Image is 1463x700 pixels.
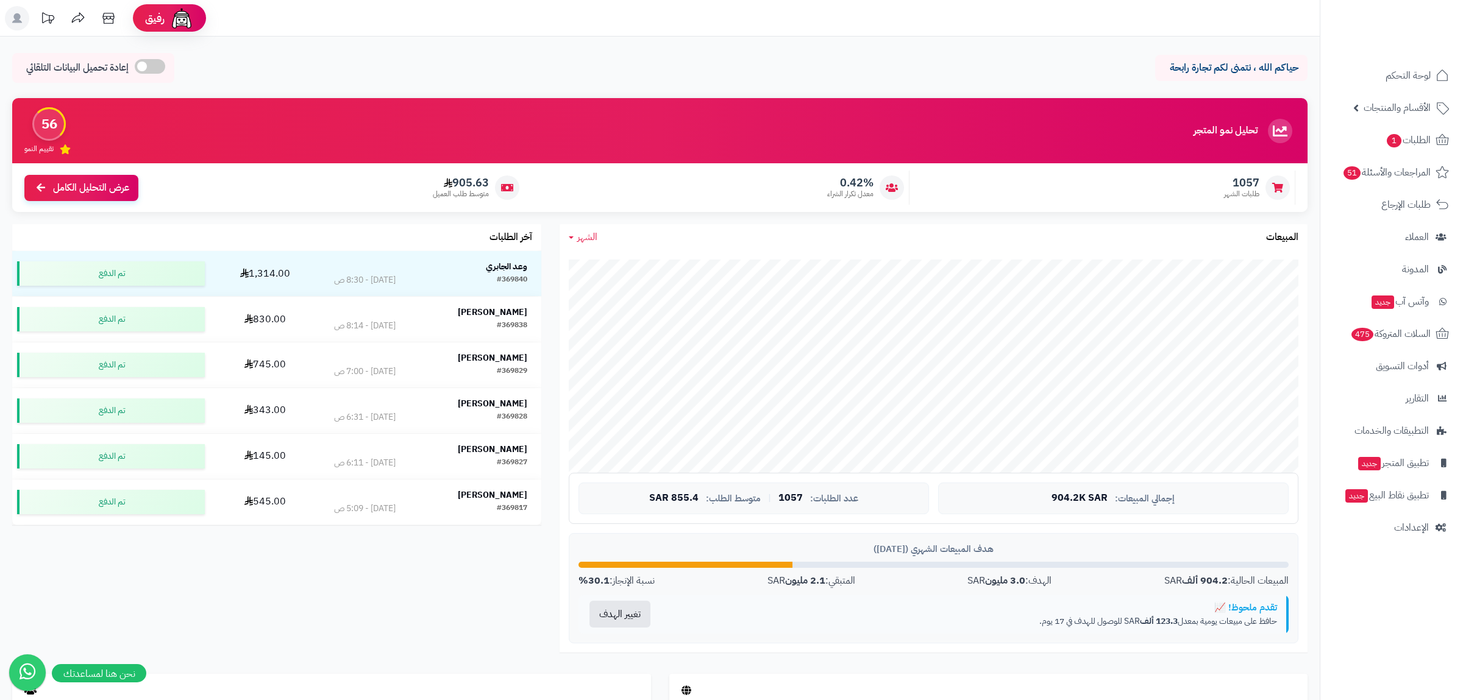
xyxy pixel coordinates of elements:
div: تم الدفع [17,353,205,377]
span: إعادة تحميل البيانات التلقائي [26,61,129,75]
div: تم الدفع [17,261,205,286]
strong: [PERSON_NAME] [458,489,527,501]
span: 904.2K SAR [1052,493,1108,504]
span: لوحة التحكم [1386,67,1431,84]
h3: المبيعات [1266,232,1298,243]
a: العملاء [1328,222,1456,252]
span: طلبات الشهر [1224,189,1259,199]
span: عدد الطلبات: [810,493,858,504]
button: تغيير الهدف [589,601,650,628]
span: أدوات التسويق [1376,358,1429,375]
a: المدونة [1328,255,1456,284]
span: تطبيق المتجر [1357,454,1429,472]
div: تم الدفع [17,398,205,423]
a: طلبات الإرجاع [1328,190,1456,219]
span: المراجعات والأسئلة [1342,164,1431,181]
td: 145.00 [210,434,320,479]
span: التقارير [1406,390,1429,407]
p: حافظ على مبيعات يومية بمعدل SAR للوصول للهدف في 17 يوم. [671,615,1277,628]
a: لوحة التحكم [1328,61,1456,90]
span: تقييم النمو [24,144,54,154]
a: السلات المتروكة475 [1328,319,1456,348]
span: جديد [1345,489,1368,503]
div: تقدم ملحوظ! 📈 [671,601,1277,614]
div: #369817 [497,503,527,515]
div: هدف المبيعات الشهري ([DATE]) [578,543,1289,556]
span: 1057 [778,493,803,504]
div: تم الدفع [17,307,205,331]
span: 1 [1387,134,1401,147]
td: 1,314.00 [210,251,320,296]
a: تطبيق المتجرجديد [1328,448,1456,478]
span: تطبيق نقاط البيع [1344,487,1429,504]
td: 545.00 [210,479,320,525]
div: [DATE] - 6:31 ص [334,411,396,423]
a: أدوات التسويق [1328,352,1456,381]
a: عرض التحليل الكامل [24,175,138,201]
strong: 904.2 ألف [1182,573,1228,588]
div: [DATE] - 7:00 ص [334,366,396,378]
h3: آخر الطلبات [489,232,532,243]
span: 0.42% [827,176,874,189]
span: العملاء [1405,228,1429,246]
img: logo-2.png [1380,29,1451,54]
td: 343.00 [210,388,320,433]
a: وآتس آبجديد [1328,287,1456,316]
span: الإعدادات [1394,519,1429,536]
span: جديد [1372,295,1394,309]
p: حياكم الله ، نتمنى لكم تجارة رابحة [1164,61,1298,75]
strong: 30.1% [578,573,610,588]
div: #369828 [497,411,527,423]
span: طلبات الإرجاع [1381,196,1431,213]
div: [DATE] - 6:11 ص [334,457,396,469]
span: وآتس آب [1370,293,1429,310]
span: 905.63 [433,176,489,189]
span: التطبيقات والخدمات [1354,422,1429,439]
strong: [PERSON_NAME] [458,397,527,410]
span: عرض التحليل الكامل [53,181,129,195]
div: نسبة الإنجاز: [578,574,655,588]
span: جديد [1358,457,1381,470]
strong: [PERSON_NAME] [458,306,527,319]
a: تطبيق نقاط البيعجديد [1328,481,1456,510]
div: [DATE] - 5:09 ص [334,503,396,515]
a: التطبيقات والخدمات [1328,416,1456,445]
div: #369829 [497,366,527,378]
a: الشهر [569,230,597,244]
span: إجمالي المبيعات: [1115,493,1175,504]
h3: تحليل نمو المتجر [1194,126,1258,136]
span: 51 [1344,166,1361,180]
span: الشهر [577,230,597,244]
div: تم الدفع [17,444,205,468]
div: الهدف: SAR [967,574,1052,588]
img: ai-face.png [169,6,194,30]
span: معدل تكرار الشراء [827,189,874,199]
span: رفيق [145,11,165,26]
span: المدونة [1402,261,1429,278]
strong: [PERSON_NAME] [458,443,527,456]
div: المتبقي: SAR [767,574,855,588]
strong: 3.0 مليون [985,573,1025,588]
span: الأقسام والمنتجات [1364,99,1431,116]
strong: وعد الجابري [486,260,527,273]
div: [DATE] - 8:30 ص [334,274,396,286]
a: الطلبات1 [1328,126,1456,155]
span: 475 [1351,328,1374,341]
div: #369827 [497,457,527,469]
a: تحديثات المنصة [32,6,63,34]
a: المراجعات والأسئلة51 [1328,158,1456,187]
strong: [PERSON_NAME] [458,352,527,364]
div: [DATE] - 8:14 ص [334,320,396,332]
span: 855.4 SAR [649,493,699,504]
div: المبيعات الحالية: SAR [1164,574,1289,588]
span: متوسط طلب العميل [433,189,489,199]
strong: 123.3 ألف [1140,615,1178,628]
span: | [768,493,771,503]
div: تم الدفع [17,490,205,514]
span: متوسط الطلب: [706,493,761,504]
div: #369838 [497,320,527,332]
span: الطلبات [1386,132,1431,149]
strong: 2.1 مليون [785,573,825,588]
a: التقارير [1328,384,1456,413]
td: 745.00 [210,342,320,387]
